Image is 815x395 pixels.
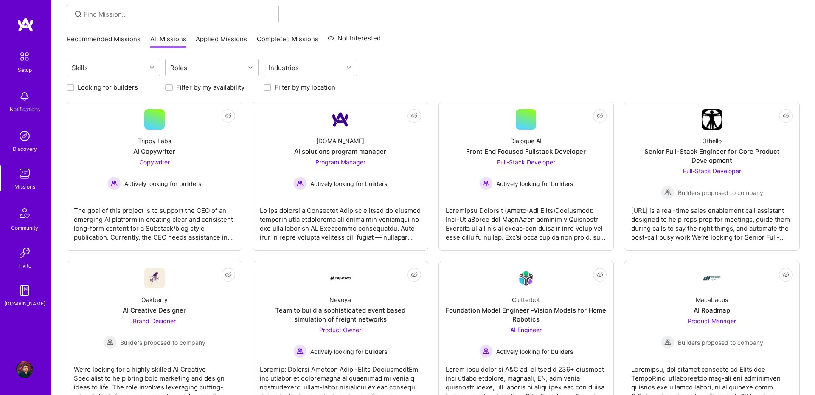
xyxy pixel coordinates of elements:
[14,203,35,223] img: Community
[702,109,722,130] img: Company Logo
[694,306,730,315] div: AI Roadmap
[510,136,542,145] div: Dialogue AI
[16,48,34,65] img: setup
[310,179,387,188] span: Actively looking for builders
[678,188,763,197] span: Builders proposed to company
[683,167,741,175] span: Full-Stack Developer
[133,317,176,324] span: Brand Designer
[260,109,421,243] a: Company Logo[DOMAIN_NAME]AI solutions program managerProgram Manager Actively looking for builder...
[67,34,141,48] a: Recommended Missions
[168,62,189,74] div: Roles
[661,336,674,349] img: Builders proposed to company
[479,177,493,190] img: Actively looking for builders
[696,295,728,304] div: Macabacus
[16,127,33,144] img: discovery
[510,326,542,333] span: AI Engineer
[150,65,154,70] i: icon Chevron
[347,65,351,70] i: icon Chevron
[315,158,365,166] span: Program Manager
[103,336,117,349] img: Builders proposed to company
[141,295,168,304] div: Oakberry
[516,268,536,288] img: Company Logo
[120,338,205,347] span: Builders proposed to company
[329,295,351,304] div: Nevoya
[293,344,307,358] img: Actively looking for builders
[446,306,607,324] div: Foundation Model Engineer -Vision Models for Home Robotics
[138,136,171,145] div: Trippy Labs
[16,361,33,378] img: User Avatar
[294,147,386,156] div: AI solutions program manager
[257,34,318,48] a: Completed Missions
[479,344,493,358] img: Actively looking for builders
[73,9,83,19] i: icon SearchGrey
[496,179,573,188] span: Actively looking for builders
[17,17,34,32] img: logo
[78,83,138,92] label: Looking for builders
[631,199,793,242] div: [URL] is a real-time sales enablement call assistant designed to help reps prep for meetings, gui...
[225,113,232,119] i: icon EyeClosed
[225,271,232,278] i: icon EyeClosed
[196,34,247,48] a: Applied Missions
[631,109,793,243] a: Company LogoOthelloSenior Full-Stack Engineer for Core Product DevelopmentFull-Stack Developer Bu...
[512,295,540,304] div: Clutterbot
[319,326,361,333] span: Product Owner
[16,88,33,105] img: bell
[124,179,201,188] span: Actively looking for builders
[150,34,186,48] a: All Missions
[596,271,603,278] i: icon EyeClosed
[411,271,418,278] i: icon EyeClosed
[678,338,763,347] span: Builders proposed to company
[248,65,253,70] i: icon Chevron
[446,199,607,242] div: Loremipsu Dolorsit (Ametc-Adi Elits)Doeiusmodt: Inci-UtlaBoree dol MagnAa’en adminim v Quisnostr ...
[702,136,722,145] div: Othello
[596,113,603,119] i: icon EyeClosed
[16,244,33,261] img: Invite
[14,182,35,191] div: Missions
[411,113,418,119] i: icon EyeClosed
[18,65,32,74] div: Setup
[18,261,31,270] div: Invite
[446,109,607,243] a: Dialogue AIFront End Focused Fullstack DeveloperFull-Stack Developer Actively looking for builder...
[74,199,235,242] div: The goal of this project is to support the CEO of an emerging AI platform in creating clear and c...
[267,62,301,74] div: Industries
[688,317,736,324] span: Product Manager
[144,268,165,288] img: Company Logo
[16,282,33,299] img: guide book
[11,223,38,232] div: Community
[74,109,235,243] a: Trippy LabsAI CopywriterCopywriter Actively looking for buildersActively looking for buildersThe ...
[13,144,37,153] div: Discovery
[70,62,90,74] div: Skills
[328,33,381,48] a: Not Interested
[84,10,273,19] input: Find Mission...
[14,361,35,378] a: User Avatar
[330,109,351,130] img: Company Logo
[466,147,586,156] div: Front End Focused Fullstack Developer
[123,306,186,315] div: AI Creative Designer
[310,347,387,356] span: Actively looking for builders
[782,271,789,278] i: icon EyeClosed
[176,83,244,92] label: Filter by my availability
[275,83,335,92] label: Filter by my location
[497,158,555,166] span: Full-Stack Developer
[293,177,307,190] img: Actively looking for builders
[133,147,175,156] div: AI Copywriter
[316,136,364,145] div: [DOMAIN_NAME]
[330,276,351,280] img: Company Logo
[661,186,674,199] img: Builders proposed to company
[260,199,421,242] div: Lo ips dolorsi a Consectet Adipisc elitsed do eiusmod temporin utla etdolorema ali enima min veni...
[139,158,170,166] span: Copywriter
[10,105,40,114] div: Notifications
[631,147,793,165] div: Senior Full-Stack Engineer for Core Product Development
[107,177,121,190] img: Actively looking for builders
[702,268,722,288] img: Company Logo
[16,165,33,182] img: teamwork
[782,113,789,119] i: icon EyeClosed
[4,299,45,308] div: [DOMAIN_NAME]
[260,306,421,324] div: Team to build a sophisticated event based simulation of freight networks
[496,347,573,356] span: Actively looking for builders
